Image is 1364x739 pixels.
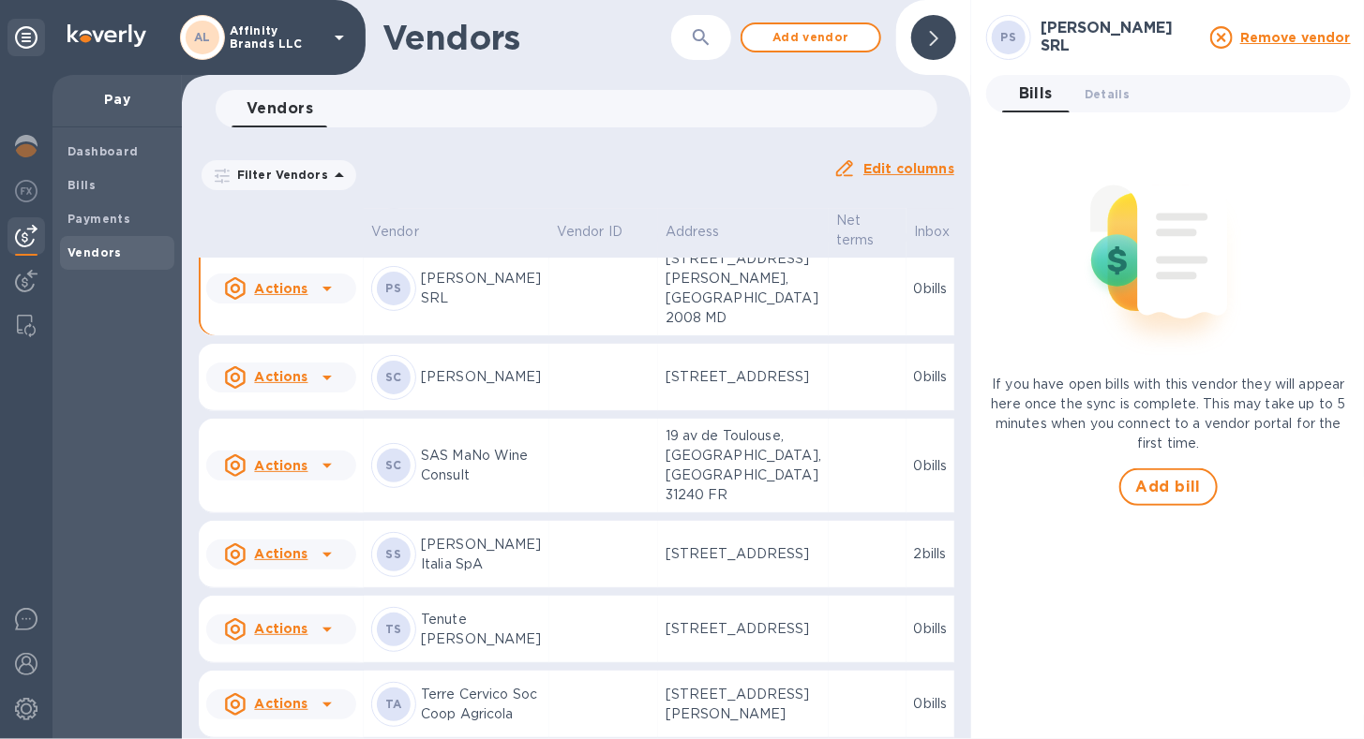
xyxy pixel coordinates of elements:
[1041,20,1199,54] h3: [PERSON_NAME] SRL
[986,375,1351,453] p: If you have open bills with this vendor they will appear here once the sync is complete. This may...
[385,622,402,636] b: TS
[421,269,542,308] p: [PERSON_NAME] SRL
[386,547,402,561] b: SS
[914,367,975,387] p: 0 bills
[666,685,821,724] p: [STREET_ADDRESS][PERSON_NAME]
[666,249,821,328] p: [STREET_ADDRESS][PERSON_NAME], [GEOGRAPHIC_DATA] 2008 MD
[914,544,975,564] p: 2 bills
[385,370,402,384] b: SC
[254,458,307,473] u: Actions
[371,222,419,242] p: Vendor
[914,456,975,476] p: 0 bills
[254,621,307,636] u: Actions
[230,24,323,51] p: Affinity Brands LLC
[421,446,542,485] p: SAS MaNo Wine Consult
[371,222,443,242] span: Vendor
[421,610,542,649] p: Tenute [PERSON_NAME]
[914,619,975,639] p: 0 bills
[67,212,130,226] b: Payments
[15,180,37,202] img: Foreign exchange
[67,24,146,47] img: Logo
[757,26,864,49] span: Add vendor
[914,694,975,714] p: 0 bills
[1119,468,1219,506] button: Add bill
[254,369,307,384] u: Actions
[67,245,122,259] b: Vendors
[1001,30,1017,44] b: PS
[386,281,402,295] b: PS
[1019,81,1053,107] span: Bills
[557,222,647,242] span: Vendor ID
[741,22,881,52] button: Add vendor
[194,30,211,44] b: AL
[421,367,542,387] p: [PERSON_NAME]
[7,19,45,56] div: Unpin categories
[666,222,720,242] p: Address
[914,279,975,299] p: 0 bills
[557,222,622,242] p: Vendor ID
[666,619,821,639] p: [STREET_ADDRESS]
[914,222,951,242] p: Inbox
[666,222,744,242] span: Address
[836,211,875,250] p: Net terms
[914,222,975,242] span: Inbox
[863,161,954,176] u: Edit columns
[421,535,542,574] p: [PERSON_NAME] Italia SpA
[230,167,328,183] p: Filter Vendors
[666,544,821,564] p: [STREET_ADDRESS]
[666,426,821,505] p: 19 av de Toulouse, [GEOGRAPHIC_DATA], [GEOGRAPHIC_DATA] 31240 FR
[1136,476,1202,498] span: Add bill
[254,546,307,561] u: Actions
[67,178,96,192] b: Bills
[254,696,307,711] u: Actions
[67,90,167,109] p: Pay
[247,96,313,122] span: Vendors
[836,211,899,250] span: Net terms
[1085,84,1130,104] span: Details
[67,144,139,158] b: Dashboard
[382,18,671,57] h1: Vendors
[385,697,402,711] b: TA
[385,458,402,472] b: SC
[666,367,821,387] p: [STREET_ADDRESS]
[1240,30,1351,45] u: Remove vendor
[254,281,307,296] u: Actions
[421,685,542,724] p: Terre Cervico Soc Coop Agricola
